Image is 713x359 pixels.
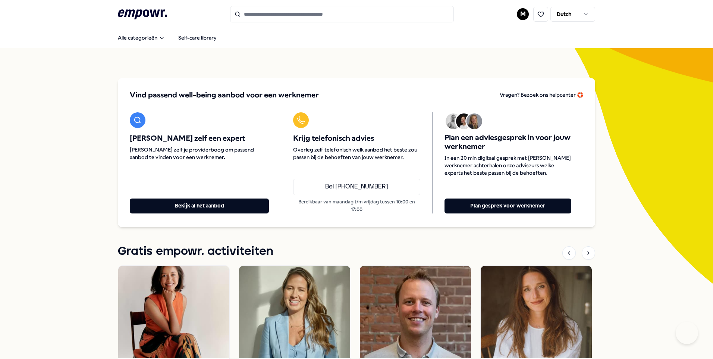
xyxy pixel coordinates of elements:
[130,199,269,213] button: Bekijk al het aanbod
[446,113,461,129] img: Avatar
[293,134,420,143] span: Krijg telefonisch advies
[118,266,229,358] img: activity image
[130,146,269,161] span: [PERSON_NAME] zelf je providerboog om passend aanbod te vinden voor een werknemer.
[676,322,698,344] iframe: Help Scout Beacon - Open
[445,199,571,213] button: Plan gesprek voor werknemer
[239,266,350,358] img: activity image
[481,266,592,358] img: activity image
[172,30,223,45] a: Self-care library
[293,198,420,213] p: Bereikbaar van maandag t/m vrijdag tussen 10:00 en 17:00
[500,90,583,100] a: Vragen? Bezoek ons helpcenter 🛟
[517,8,529,20] button: M
[130,90,319,100] span: Vind passend well-being aanbod voor een werknemer
[445,133,571,151] span: Plan een adviesgesprek in voor jouw werknemer
[112,30,223,45] nav: Main
[130,134,269,143] span: [PERSON_NAME] zelf een expert
[230,6,454,22] input: Search for products, categories or subcategories
[467,113,482,129] img: Avatar
[445,154,571,177] span: In een 20 min digitaal gesprek met [PERSON_NAME] werknemer achterhalen onze adviseurs welke exper...
[500,92,583,98] span: Vragen? Bezoek ons helpcenter 🛟
[118,242,273,261] h1: Gratis empowr. activiteiten
[360,266,471,358] img: activity image
[293,146,420,161] span: Overleg zelf telefonisch welk aanbod het beste zou passen bij de behoeften van jouw werknemer.
[112,30,171,45] button: Alle categorieën
[456,113,472,129] img: Avatar
[293,179,420,195] a: Bel [PHONE_NUMBER]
